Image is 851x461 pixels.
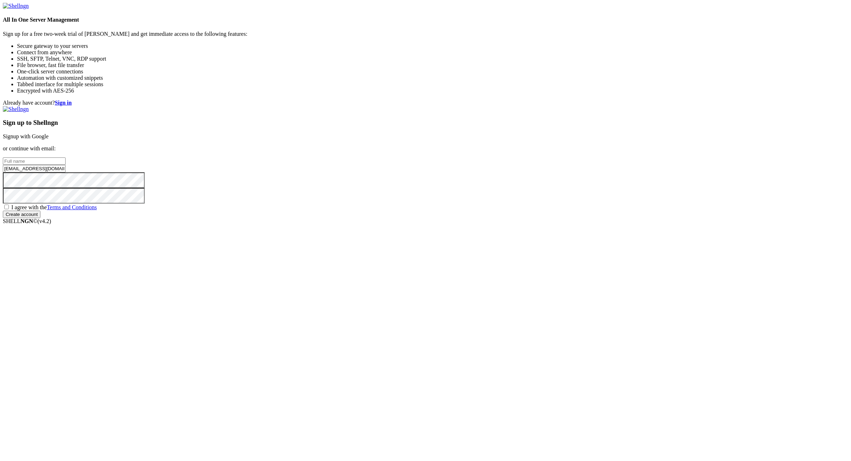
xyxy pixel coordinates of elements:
[17,81,848,88] li: Tabbed interface for multiple sessions
[3,157,66,165] input: Full name
[3,145,848,152] p: or continue with email:
[17,62,848,68] li: File browser, fast file transfer
[3,31,848,37] p: Sign up for a free two-week trial of [PERSON_NAME] and get immediate access to the following feat...
[55,100,72,106] a: Sign in
[3,211,40,218] input: Create account
[3,165,66,172] input: Email address
[3,119,848,127] h3: Sign up to Shellngn
[3,218,51,224] span: SHELL ©
[3,106,29,112] img: Shellngn
[38,218,51,224] span: 4.2.0
[3,133,49,139] a: Signup with Google
[21,218,33,224] b: NGN
[4,205,9,209] input: I agree with theTerms and Conditions
[17,49,848,56] li: Connect from anywhere
[3,3,29,9] img: Shellngn
[17,56,848,62] li: SSH, SFTP, Telnet, VNC, RDP support
[17,75,848,81] li: Automation with customized snippets
[3,100,848,106] div: Already have account?
[3,17,848,23] h4: All In One Server Management
[11,204,97,210] span: I agree with the
[47,204,97,210] a: Terms and Conditions
[17,88,848,94] li: Encrypted with AES-256
[17,43,848,49] li: Secure gateway to your servers
[17,68,848,75] li: One-click server connections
